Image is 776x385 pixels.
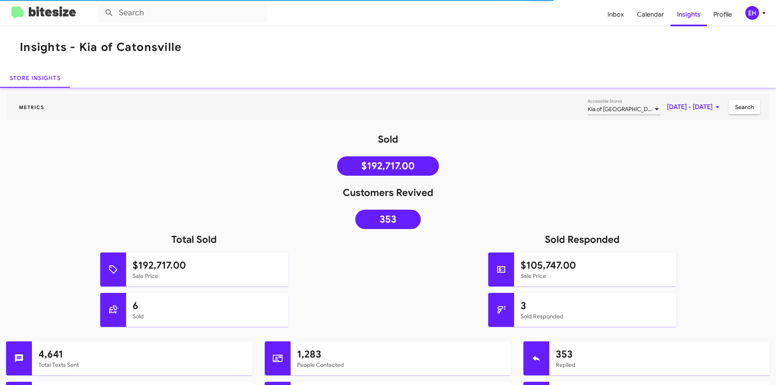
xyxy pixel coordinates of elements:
[20,41,181,54] h1: Insights - Kia of Catonsville
[297,348,505,361] h1: 1,283
[361,162,415,170] span: $192,717.00
[521,299,670,312] h1: 3
[588,105,659,113] span: Kia of [GEOGRAPHIC_DATA]
[745,6,759,20] div: EH
[133,299,282,312] h1: 6
[133,312,282,320] mat-card-subtitle: Sold
[735,100,754,114] span: Search
[38,361,246,369] mat-card-subtitle: Total Texts Sent
[380,215,396,223] span: 353
[667,100,722,114] span: [DATE] - [DATE]
[707,3,738,26] a: Profile
[521,312,670,320] mat-card-subtitle: Sold Responded
[601,3,630,26] a: Inbox
[729,100,760,114] button: Search
[630,3,671,26] a: Calendar
[671,3,707,26] a: Insights
[98,3,268,23] input: Search
[38,348,246,361] h1: 4,641
[297,361,505,369] mat-card-subtitle: People Contacted
[388,233,776,246] h1: Sold Responded
[133,259,282,272] h1: $192,717.00
[660,100,729,114] button: [DATE] - [DATE]
[556,361,763,369] mat-card-subtitle: Replied
[556,348,763,361] h1: 353
[521,272,670,280] mat-card-subtitle: Sale Price
[13,104,51,110] span: Metrics
[133,272,282,280] mat-card-subtitle: Sale Price
[521,259,670,272] h1: $105,747.00
[738,6,767,20] button: EH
